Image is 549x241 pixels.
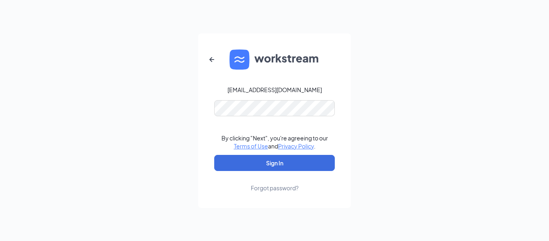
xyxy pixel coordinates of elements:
svg: ArrowLeftNew [207,55,217,64]
img: WS logo and Workstream text [229,49,320,70]
div: [EMAIL_ADDRESS][DOMAIN_NAME] [227,86,322,94]
a: Terms of Use [234,142,268,150]
a: Privacy Policy [278,142,314,150]
button: Sign In [214,155,335,171]
div: Forgot password? [251,184,299,192]
button: ArrowLeftNew [202,50,221,69]
a: Forgot password? [251,171,299,192]
div: By clicking "Next", you're agreeing to our and . [221,134,328,150]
